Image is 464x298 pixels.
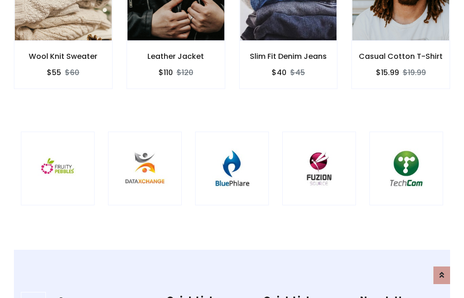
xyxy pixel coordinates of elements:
del: $120 [177,67,193,78]
h6: $55 [47,68,61,77]
h6: $110 [159,68,173,77]
h6: Casual Cotton T-Shirt [352,52,450,61]
h6: $15.99 [376,68,399,77]
del: $19.99 [403,67,426,78]
del: $45 [290,67,305,78]
h6: Slim Fit Denim Jeans [240,52,337,61]
h6: Leather Jacket [127,52,225,61]
h6: $40 [272,68,286,77]
h6: Wool Knit Sweater [14,52,112,61]
del: $60 [65,67,79,78]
